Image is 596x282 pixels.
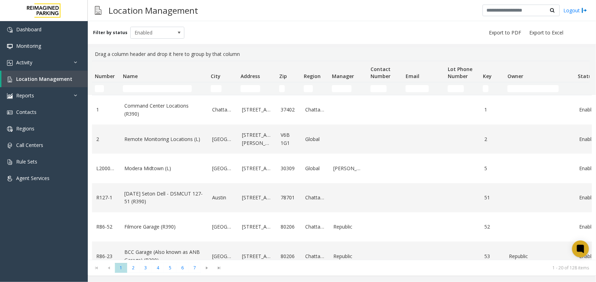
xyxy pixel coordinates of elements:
[333,252,364,260] a: Republic
[406,85,429,92] input: Email Filter
[281,165,297,172] a: 30309
[371,66,391,79] span: Contact Number
[579,165,595,172] a: Enabled
[115,263,127,273] span: Page 1
[88,61,596,260] div: Data table
[329,82,368,95] td: Manager Filter
[124,248,204,264] a: BCC Garage (Also known as ANB Garage) (R390)
[152,263,164,273] span: Page 4
[242,194,272,201] a: [STREET_ADDRESS]
[445,82,480,95] td: Lot Phone Number Filter
[212,135,234,143] a: [GEOGRAPHIC_DATA]
[201,263,213,273] span: Go to the next page
[483,73,492,79] span: Key
[483,85,489,92] input: Key Filter
[279,85,285,92] input: Zip Filter
[96,252,116,260] a: R86-23
[16,142,43,148] span: Call Centers
[7,126,13,132] img: 'icon'
[212,106,234,114] a: Chattanooga
[489,29,521,36] span: Export to PDF
[16,175,50,181] span: Agent Services
[105,2,202,19] h3: Location Management
[16,43,41,49] span: Monitoring
[480,82,505,95] td: Key Filter
[211,85,222,92] input: City Filter
[333,165,364,172] a: [PERSON_NAME]
[16,76,72,82] span: Location Management
[484,194,500,201] a: 51
[96,194,116,201] a: R127-1
[16,59,32,66] span: Activity
[123,85,192,92] input: Name Filter
[486,28,524,38] button: Export to PDF
[96,135,116,143] a: 2
[305,165,325,172] a: Global
[212,223,234,231] a: [GEOGRAPHIC_DATA]
[215,265,224,271] span: Go to the last page
[95,73,115,79] span: Number
[124,165,204,172] a: Modera Midtown (L)
[124,102,204,118] a: Command Center Locations (R390)
[579,135,595,143] a: Enabled
[305,252,325,260] a: Chattanooga
[332,85,352,92] input: Manager Filter
[238,82,276,95] td: Address Filter
[579,194,595,201] a: Enabled
[7,110,13,115] img: 'icon'
[242,165,272,172] a: [STREET_ADDRESS]
[1,71,88,87] a: Location Management
[7,143,13,148] img: 'icon'
[484,165,500,172] a: 5
[241,85,260,92] input: Address Filter
[448,66,472,79] span: Lot Phone Number
[212,194,234,201] a: Austin
[563,7,587,14] a: Logout
[241,73,260,79] span: Address
[281,131,297,147] a: V6B 1G1
[164,263,176,273] span: Page 5
[92,82,120,95] td: Number Filter
[212,252,234,260] a: [GEOGRAPHIC_DATA]
[96,223,116,231] a: R86-52
[212,165,234,172] a: [GEOGRAPHIC_DATA]
[202,265,212,271] span: Go to the next page
[332,73,354,79] span: Manager
[242,131,272,147] a: [STREET_ADDRESS][PERSON_NAME]
[281,106,297,114] a: 37402
[582,7,587,14] img: logout
[305,106,325,114] a: Chattanooga
[484,223,500,231] a: 52
[189,263,201,273] span: Page 7
[281,252,297,260] a: 80206
[281,223,297,231] a: 80206
[7,176,13,181] img: 'icon'
[92,47,592,61] div: Drag a column header and drop it here to group by that column
[7,44,13,49] img: 'icon'
[305,194,325,201] a: Chattanooga
[484,252,500,260] a: 53
[7,60,13,66] img: 'icon'
[213,263,225,273] span: Go to the last page
[371,85,387,92] input: Contact Number Filter
[7,77,13,82] img: 'icon'
[208,82,238,95] td: City Filter
[406,73,419,79] span: Email
[120,82,208,95] td: Name Filter
[305,135,325,143] a: Global
[279,73,287,79] span: Zip
[16,125,34,132] span: Regions
[579,106,595,114] a: Enabled
[124,223,204,231] a: Filmore Garage (R390)
[95,2,101,19] img: pageIcon
[368,82,403,95] td: Contact Number Filter
[276,82,301,95] td: Zip Filter
[211,73,221,79] span: City
[403,82,445,95] td: Email Filter
[139,263,152,273] span: Page 3
[529,29,563,36] span: Export to Excel
[96,106,116,114] a: 1
[484,135,500,143] a: 2
[230,265,589,271] kendo-pager-info: 1 - 20 of 128 items
[304,85,313,92] input: Region Filter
